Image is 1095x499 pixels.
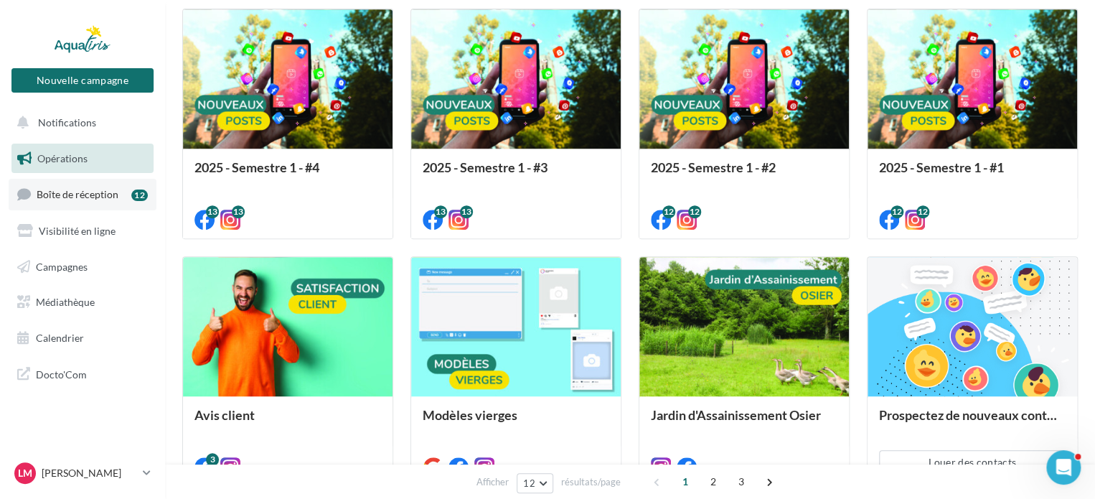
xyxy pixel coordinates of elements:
[11,460,154,487] a: LM [PERSON_NAME]
[206,205,219,218] div: 13
[517,473,553,493] button: 12
[131,190,148,201] div: 12
[523,477,535,489] span: 12
[879,408,1066,437] div: Prospectez de nouveaux contacts
[9,359,156,389] a: Docto'Com
[232,205,245,218] div: 13
[36,365,87,383] span: Docto'Com
[9,179,156,210] a: Boîte de réception12
[890,205,903,218] div: 12
[36,332,84,344] span: Calendrier
[702,470,725,493] span: 2
[879,450,1066,475] button: Louer des contacts
[476,475,509,489] span: Afficher
[460,205,473,218] div: 13
[662,205,675,218] div: 12
[11,68,154,93] button: Nouvelle campagne
[37,188,118,200] span: Boîte de réception
[9,323,156,353] a: Calendrier
[9,216,156,246] a: Visibilité en ligne
[423,160,609,189] div: 2025 - Semestre 1 - #3
[916,205,929,218] div: 12
[9,287,156,317] a: Médiathèque
[39,225,116,237] span: Visibilité en ligne
[561,475,621,489] span: résultats/page
[37,152,88,164] span: Opérations
[9,108,151,138] button: Notifications
[879,160,1066,189] div: 2025 - Semestre 1 - #1
[38,116,96,129] span: Notifications
[36,296,95,308] span: Médiathèque
[206,453,219,466] div: 3
[194,408,381,437] div: Avis client
[9,144,156,174] a: Opérations
[434,205,447,218] div: 13
[651,160,837,189] div: 2025 - Semestre 1 - #2
[42,466,137,480] p: [PERSON_NAME]
[688,205,701,218] div: 12
[730,470,753,493] span: 3
[651,408,837,437] div: Jardin d'Assainissement Osier
[194,160,381,189] div: 2025 - Semestre 1 - #4
[674,470,697,493] span: 1
[36,260,88,272] span: Campagnes
[423,408,609,437] div: Modèles vierges
[1046,450,1081,485] iframe: Intercom live chat
[18,466,32,480] span: LM
[9,252,156,282] a: Campagnes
